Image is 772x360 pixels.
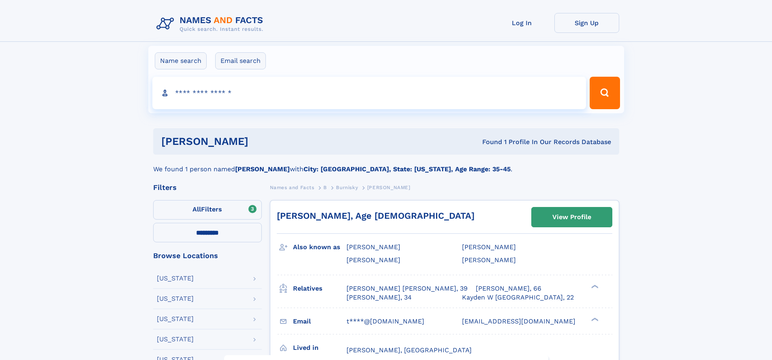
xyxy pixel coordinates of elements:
[192,205,201,213] span: All
[157,295,194,302] div: [US_STATE]
[153,252,262,259] div: Browse Locations
[554,13,619,33] a: Sign Up
[157,275,194,282] div: [US_STATE]
[346,284,468,293] a: [PERSON_NAME] [PERSON_NAME], 39
[346,243,400,251] span: [PERSON_NAME]
[304,165,511,173] b: City: [GEOGRAPHIC_DATA], State: [US_STATE], Age Range: 35-45
[155,52,207,69] label: Name search
[215,52,266,69] label: Email search
[365,138,611,147] div: Found 1 Profile In Our Records Database
[277,211,475,221] a: [PERSON_NAME], Age [DEMOGRAPHIC_DATA]
[157,316,194,322] div: [US_STATE]
[589,317,599,322] div: ❯
[346,346,472,354] span: [PERSON_NAME], [GEOGRAPHIC_DATA]
[293,341,346,355] h3: Lived in
[293,315,346,328] h3: Email
[336,182,358,192] a: Burnisky
[476,284,541,293] a: [PERSON_NAME], 66
[532,207,612,227] a: View Profile
[323,182,327,192] a: B
[161,136,366,147] h1: [PERSON_NAME]
[293,240,346,254] h3: Also known as
[462,256,516,264] span: [PERSON_NAME]
[552,208,591,226] div: View Profile
[153,155,619,174] div: We found 1 person named with .
[235,165,290,173] b: [PERSON_NAME]
[153,200,262,220] label: Filters
[153,184,262,191] div: Filters
[462,293,574,302] a: Kayden W [GEOGRAPHIC_DATA], 22
[462,243,516,251] span: [PERSON_NAME]
[346,293,412,302] a: [PERSON_NAME], 34
[152,77,586,109] input: search input
[293,282,346,295] h3: Relatives
[323,185,327,190] span: B
[153,13,270,35] img: Logo Names and Facts
[270,182,314,192] a: Names and Facts
[490,13,554,33] a: Log In
[346,256,400,264] span: [PERSON_NAME]
[590,77,620,109] button: Search Button
[336,185,358,190] span: Burnisky
[589,284,599,289] div: ❯
[367,185,411,190] span: [PERSON_NAME]
[462,317,575,325] span: [EMAIL_ADDRESS][DOMAIN_NAME]
[157,336,194,343] div: [US_STATE]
